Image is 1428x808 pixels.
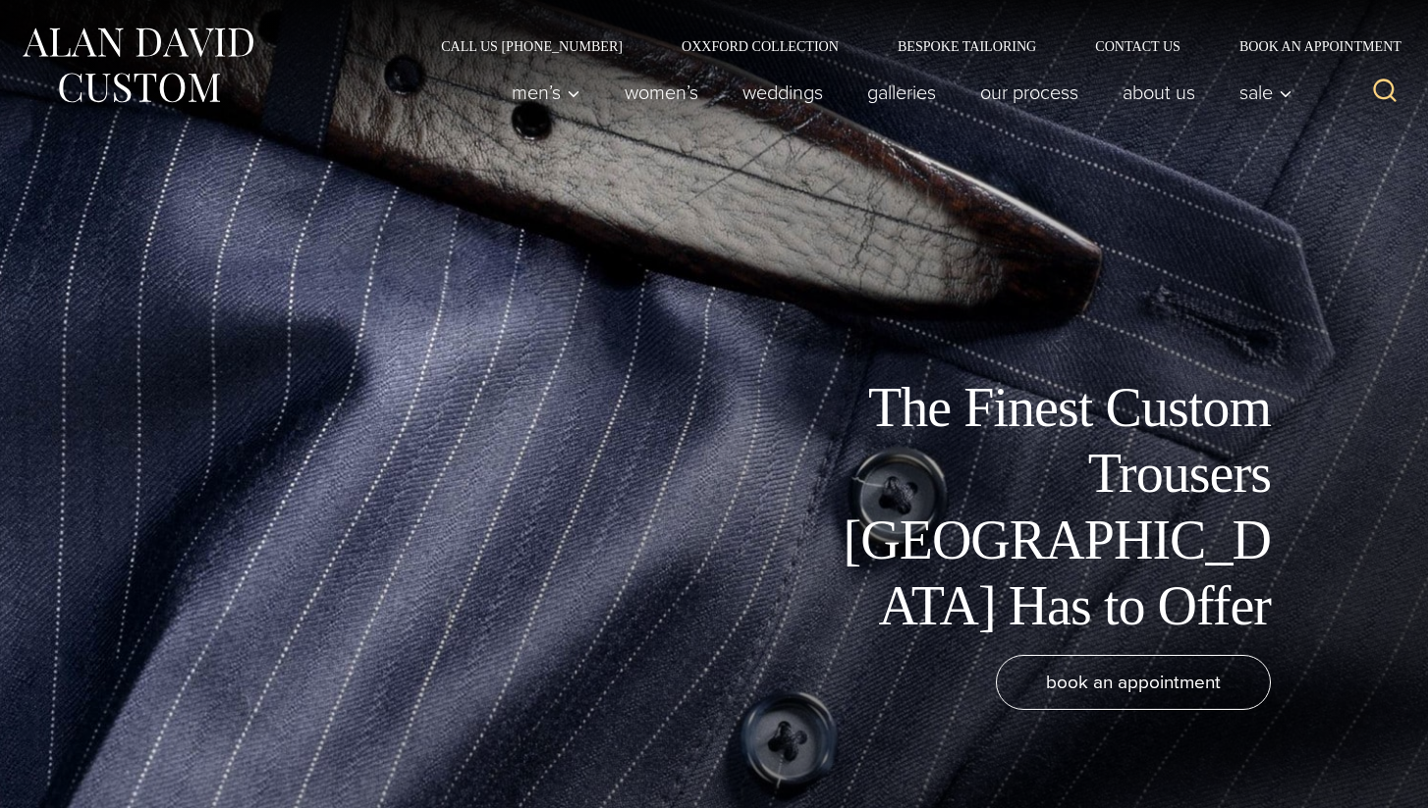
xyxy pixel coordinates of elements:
[1101,73,1218,112] a: About Us
[512,82,580,102] span: Men’s
[412,39,652,53] a: Call Us [PHONE_NUMBER]
[959,73,1101,112] a: Our Process
[1066,39,1210,53] a: Contact Us
[20,22,255,109] img: Alan David Custom
[1046,668,1221,696] span: book an appointment
[846,73,959,112] a: Galleries
[721,73,846,112] a: weddings
[1361,69,1408,116] button: View Search Form
[1210,39,1408,53] a: Book an Appointment
[652,39,868,53] a: Oxxford Collection
[829,375,1271,639] h1: The Finest Custom Trousers [GEOGRAPHIC_DATA] Has to Offer
[412,39,1408,53] nav: Secondary Navigation
[868,39,1066,53] a: Bespoke Tailoring
[490,73,1303,112] nav: Primary Navigation
[1239,82,1292,102] span: Sale
[603,73,721,112] a: Women’s
[996,655,1271,710] a: book an appointment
